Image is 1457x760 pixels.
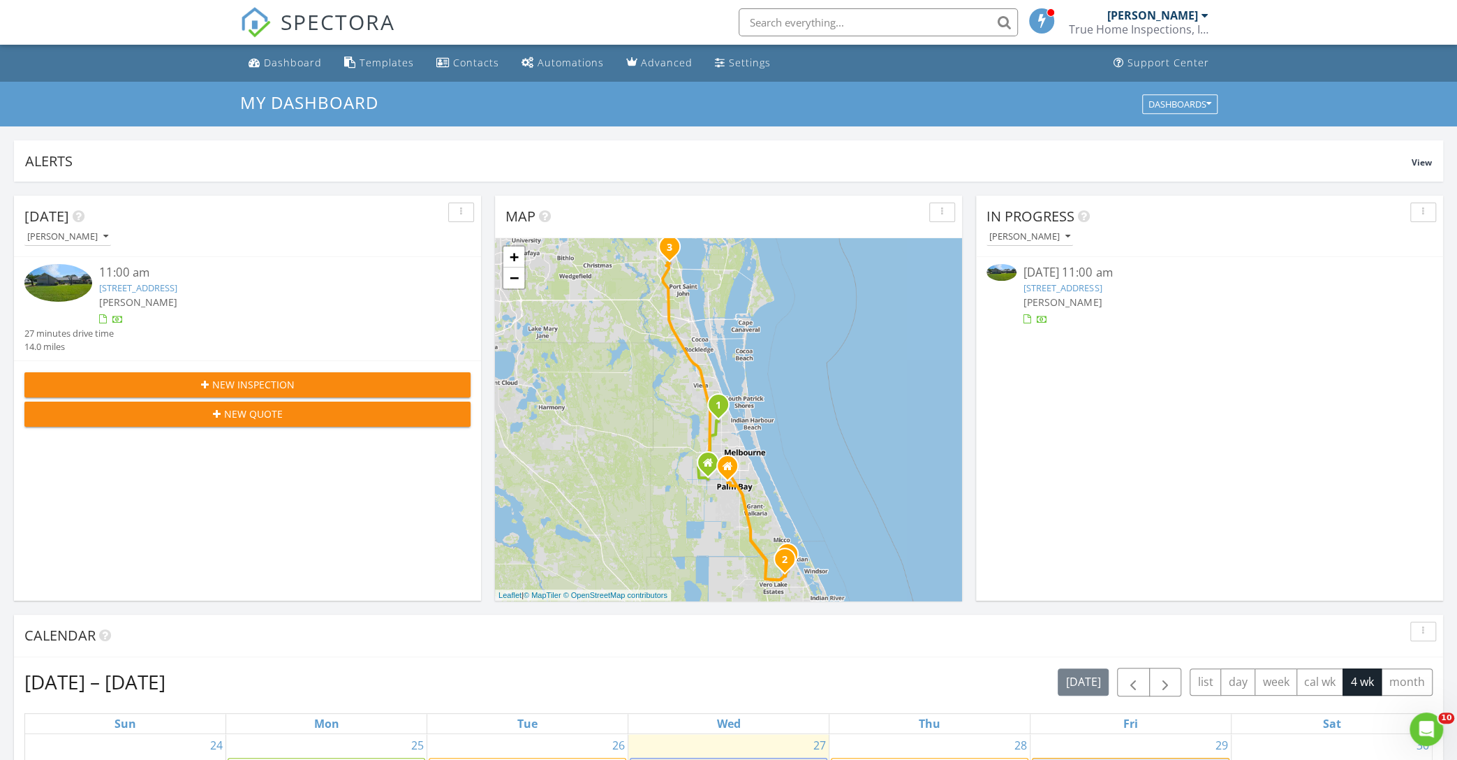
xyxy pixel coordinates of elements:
[1381,668,1433,696] button: month
[609,734,628,757] a: Go to August 26, 2025
[727,466,736,474] div: 596 Delmonico St NE, Palm Bay FL 32907
[516,50,609,76] a: Automations (Basic)
[667,243,672,253] i: 3
[1296,668,1344,696] button: cal wk
[24,264,92,302] img: 9321721%2Fcover_photos%2FtHcIQUE8Tlh08bgLBDXC%2Fsmall.jpg
[264,56,322,69] div: Dashboard
[716,401,721,411] i: 1
[1190,668,1221,696] button: list
[1023,264,1396,282] div: [DATE] 11:00 am
[27,232,108,242] div: [PERSON_NAME]
[1023,282,1102,294] a: [STREET_ADDRESS]
[112,714,139,733] a: Sunday
[495,590,671,601] div: |
[1108,50,1215,76] a: Support Center
[24,327,114,340] div: 27 minutes drive time
[1213,734,1231,757] a: Go to August 29, 2025
[1012,734,1030,757] a: Go to August 28, 2025
[453,56,499,69] div: Contacts
[503,268,524,288] a: Zoom out
[709,50,776,76] a: Settings
[24,668,165,696] h2: [DATE] – [DATE]
[782,555,787,565] i: 2
[212,377,295,392] span: New Inspection
[360,56,414,69] div: Templates
[811,734,829,757] a: Go to August 27, 2025
[713,714,743,733] a: Wednesday
[1149,668,1182,696] button: Next
[311,714,342,733] a: Monday
[240,7,271,38] img: The Best Home Inspection Software - Spectora
[431,50,505,76] a: Contacts
[986,264,1016,281] img: 9321721%2Fcover_photos%2FtHcIQUE8Tlh08bgLBDXC%2Fsmall.jpg
[670,247,678,255] div: 1286 Little Oak Cir, Titusville, FL 32780
[986,264,1433,326] a: [DATE] 11:00 am [STREET_ADDRESS] [PERSON_NAME]
[240,19,395,48] a: SPECTORA
[24,402,471,427] button: New Quote
[563,591,667,599] a: © OpenStreetMap contributors
[99,295,177,309] span: [PERSON_NAME]
[498,591,522,599] a: Leaflet
[621,50,698,76] a: Advanced
[729,56,771,69] div: Settings
[1343,668,1382,696] button: 4 wk
[224,407,283,421] span: New Quote
[524,591,561,599] a: © MapTiler
[1142,94,1218,114] button: Dashboards
[538,56,604,69] div: Automations
[503,247,524,268] a: Zoom in
[505,207,535,226] span: Map
[986,228,1073,247] button: [PERSON_NAME]
[99,282,177,294] a: [STREET_ADDRESS]
[708,462,716,471] div: 1339 heberling st northwest, Palm Bay Florida 32907
[1412,156,1432,168] span: View
[1148,99,1211,109] div: Dashboards
[718,404,727,413] div: 3015 Gentle Breeze Ct, Melbourne, FL 32934
[408,734,427,757] a: Go to August 25, 2025
[1023,295,1102,309] span: [PERSON_NAME]
[739,8,1018,36] input: Search everything...
[785,559,793,567] div: 1442 Tradewinds Way, Sebastian, FL 32958
[1438,712,1454,724] span: 10
[787,554,796,562] div: 679 Beard Ave, Sebastian, FL 32958
[1220,668,1255,696] button: day
[1410,712,1443,746] iframe: Intercom live chat
[1107,8,1198,22] div: [PERSON_NAME]
[515,714,540,733] a: Tuesday
[916,714,943,733] a: Thursday
[1255,668,1297,696] button: week
[989,232,1070,242] div: [PERSON_NAME]
[25,152,1412,170] div: Alerts
[1117,668,1150,696] button: Previous
[24,372,471,397] button: New Inspection
[243,50,327,76] a: Dashboard
[24,626,96,645] span: Calendar
[24,207,69,226] span: [DATE]
[207,734,225,757] a: Go to August 24, 2025
[240,91,378,114] span: My Dashboard
[24,340,114,353] div: 14.0 miles
[641,56,693,69] div: Advanced
[1069,22,1208,36] div: True Home Inspections, Inc
[1121,714,1141,733] a: Friday
[986,207,1074,226] span: In Progress
[1058,668,1109,696] button: [DATE]
[1319,714,1343,733] a: Saturday
[339,50,420,76] a: Templates
[99,264,434,282] div: 11:00 am
[1127,56,1209,69] div: Support Center
[24,264,471,353] a: 11:00 am [STREET_ADDRESS] [PERSON_NAME] 27 minutes drive time 14.0 miles
[24,228,111,247] button: [PERSON_NAME]
[281,7,395,36] span: SPECTORA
